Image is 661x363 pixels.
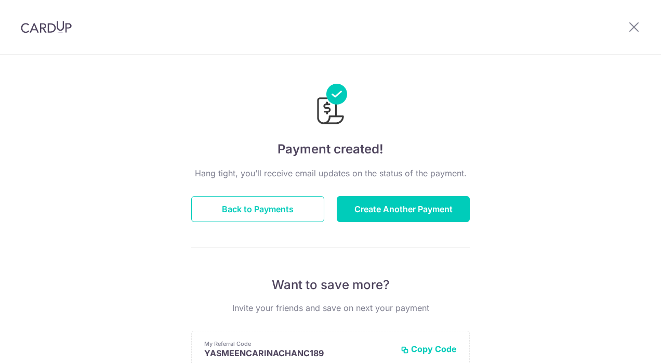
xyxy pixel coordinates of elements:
[204,348,392,358] p: YASMEENCARINACHANC189
[191,140,470,159] h4: Payment created!
[314,84,347,127] img: Payments
[401,344,457,354] button: Copy Code
[191,302,470,314] p: Invite your friends and save on next your payment
[21,21,72,33] img: CardUp
[191,167,470,179] p: Hang tight, you’ll receive email updates on the status of the payment.
[337,196,470,222] button: Create Another Payment
[594,332,651,358] iframe: Opens a widget where you can find more information
[191,277,470,293] p: Want to save more?
[191,196,324,222] button: Back to Payments
[204,340,392,348] p: My Referral Code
